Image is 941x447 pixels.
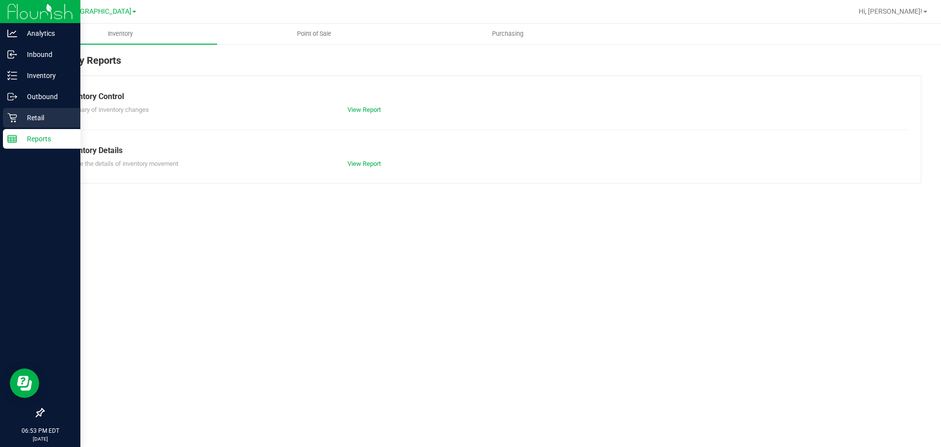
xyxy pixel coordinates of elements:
[43,53,921,76] div: Inventory Reports
[17,27,76,39] p: Analytics
[347,160,381,167] a: View Report
[17,112,76,124] p: Retail
[347,106,381,113] a: View Report
[859,7,922,15] span: Hi, [PERSON_NAME]!
[10,368,39,398] iframe: Resource center
[479,29,537,38] span: Purchasing
[17,70,76,81] p: Inventory
[7,28,17,38] inline-svg: Analytics
[7,134,17,144] inline-svg: Reports
[4,435,76,443] p: [DATE]
[63,91,901,103] div: Inventory Control
[63,106,149,113] span: Summary of inventory changes
[411,24,604,44] a: Purchasing
[4,426,76,435] p: 06:53 PM EDT
[63,160,178,167] span: Explore the details of inventory movement
[95,29,146,38] span: Inventory
[17,133,76,145] p: Reports
[17,91,76,103] p: Outbound
[17,49,76,60] p: Inbound
[217,24,411,44] a: Point of Sale
[7,71,17,80] inline-svg: Inventory
[64,7,131,16] span: [GEOGRAPHIC_DATA]
[7,50,17,59] inline-svg: Inbound
[7,92,17,102] inline-svg: Outbound
[24,24,217,44] a: Inventory
[7,113,17,123] inline-svg: Retail
[63,145,901,157] div: Inventory Details
[284,29,345,38] span: Point of Sale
